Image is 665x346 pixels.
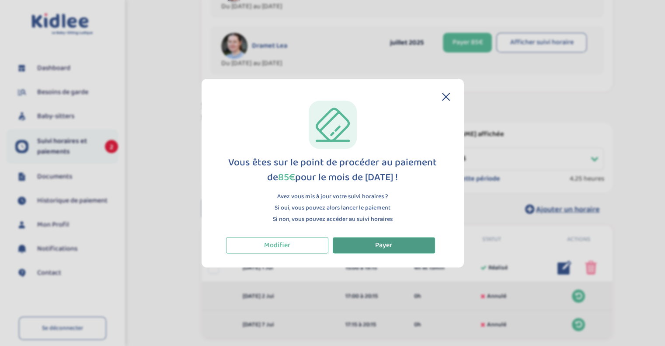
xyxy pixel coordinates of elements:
span: Payer [375,240,392,251]
p: Avez vous mis à jour votre suivi horaires ? [273,192,393,201]
span: 85€ [278,169,295,185]
div: Vous êtes sur le point de procéder au paiement de pour le mois de [DATE] ! [226,155,439,185]
button: Modifier [226,237,328,253]
p: Si oui, vous pouvez alors lancer le paiement [273,203,393,213]
button: Payer [333,237,435,253]
p: Si non, vous pouvez accéder au suivi horaires [273,215,393,224]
